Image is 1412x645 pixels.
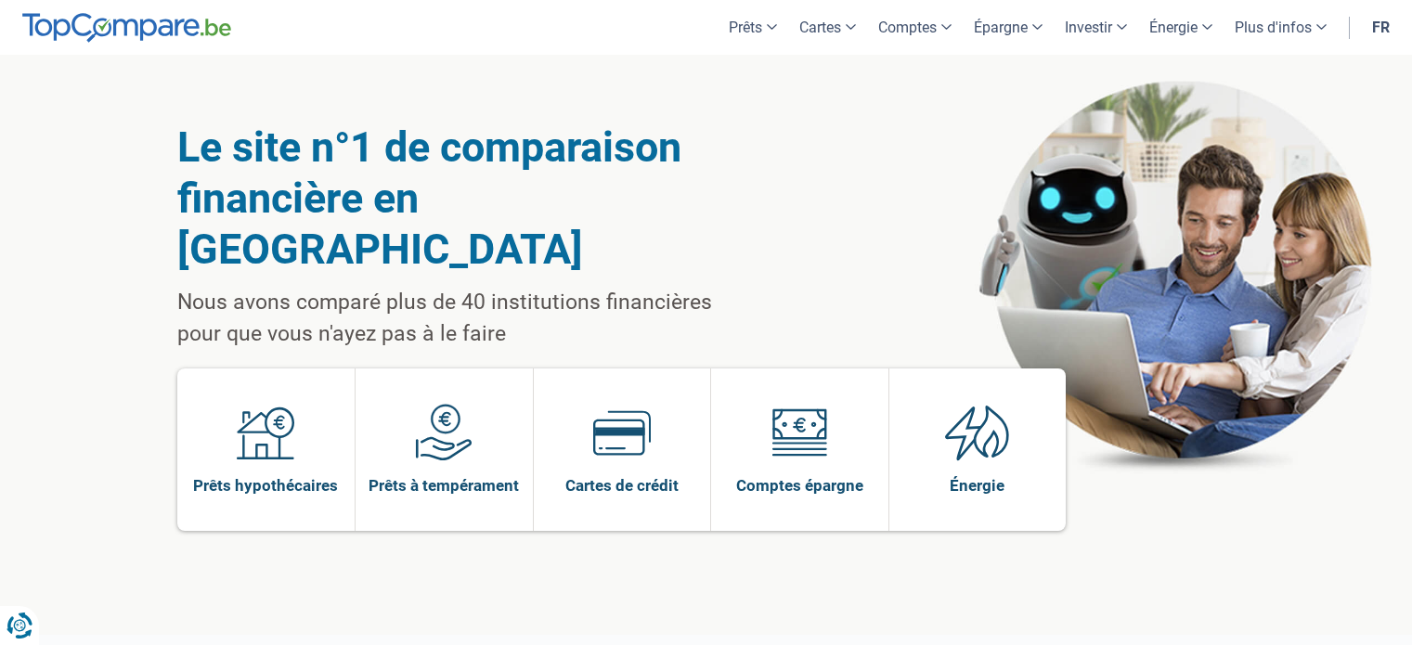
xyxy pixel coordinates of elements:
span: Prêts hypothécaires [193,475,338,496]
img: Comptes épargne [771,404,828,461]
img: Prêts hypothécaires [237,404,294,461]
span: Cartes de crédit [565,475,679,496]
h1: Le site n°1 de comparaison financière en [GEOGRAPHIC_DATA] [177,122,759,275]
p: Nous avons comparé plus de 40 institutions financières pour que vous n'ayez pas à le faire [177,287,759,350]
span: Énergie [950,475,1004,496]
span: Prêts à tempérament [369,475,519,496]
a: Prêts à tempérament Prêts à tempérament [356,368,533,531]
img: Énergie [945,404,1010,461]
a: Énergie Énergie [889,368,1067,531]
a: Prêts hypothécaires Prêts hypothécaires [177,368,356,531]
a: Cartes de crédit Cartes de crédit [534,368,711,531]
a: Comptes épargne Comptes épargne [711,368,888,531]
img: TopCompare [22,13,231,43]
img: Prêts à tempérament [415,404,473,461]
span: Comptes épargne [736,475,863,496]
img: Cartes de crédit [593,404,651,461]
